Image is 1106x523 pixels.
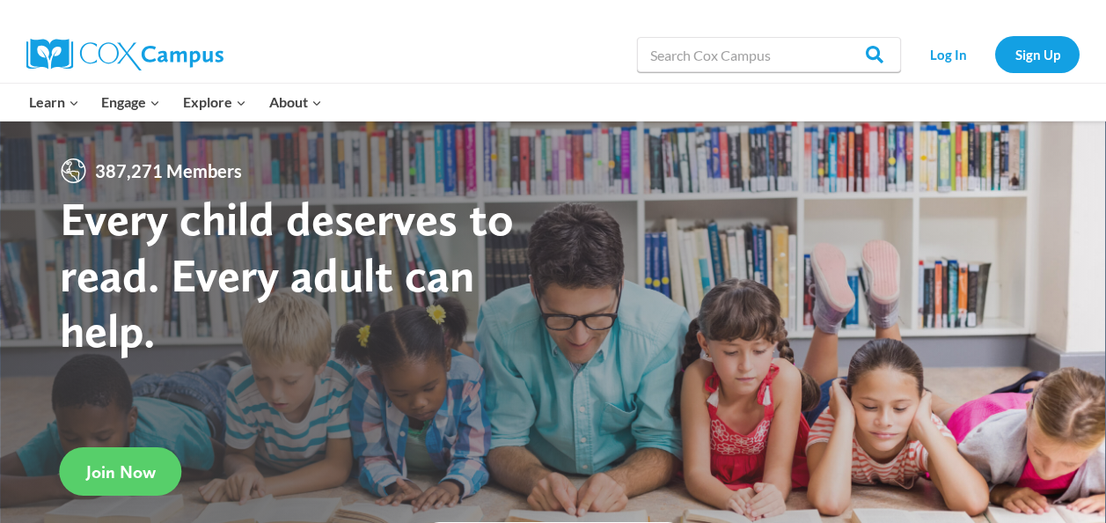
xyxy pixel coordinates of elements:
[910,36,986,72] a: Log In
[86,461,156,482] span: Join Now
[18,84,333,121] nav: Primary Navigation
[88,157,249,185] span: 387,271 Members
[910,36,1080,72] nav: Secondary Navigation
[29,91,79,114] span: Learn
[269,91,322,114] span: About
[101,91,160,114] span: Engage
[60,190,514,358] strong: Every child deserves to read. Every adult can help.
[183,91,246,114] span: Explore
[637,37,901,72] input: Search Cox Campus
[26,39,223,70] img: Cox Campus
[995,36,1080,72] a: Sign Up
[60,447,182,496] a: Join Now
